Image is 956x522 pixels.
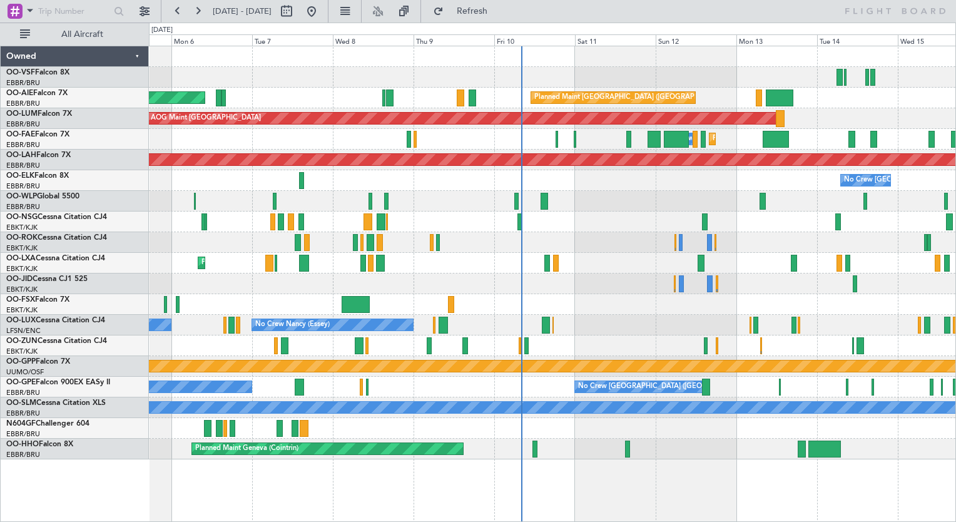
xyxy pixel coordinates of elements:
[6,275,88,283] a: OO-JIDCessna CJ1 525
[252,34,333,46] div: Tue 7
[6,337,107,345] a: OO-ZUNCessna Citation CJ4
[6,182,40,191] a: EBBR/BRU
[6,326,41,335] a: LFSN/ENC
[6,337,38,345] span: OO-ZUN
[6,234,107,242] a: OO-ROKCessna Citation CJ4
[6,255,105,262] a: OO-LXACessna Citation CJ4
[6,213,107,221] a: OO-NSGCessna Citation CJ4
[6,69,69,76] a: OO-VSFFalcon 8X
[6,317,105,324] a: OO-LUXCessna Citation CJ4
[195,439,298,458] div: Planned Maint Geneva (Cointrin)
[33,30,132,39] span: All Aircraft
[6,78,40,88] a: EBBR/BRU
[494,34,575,46] div: Fri 10
[575,34,656,46] div: Sat 11
[255,315,330,334] div: No Crew Nancy (Essey)
[6,358,36,366] span: OO-GPP
[6,99,40,108] a: EBBR/BRU
[534,88,731,107] div: Planned Maint [GEOGRAPHIC_DATA] ([GEOGRAPHIC_DATA])
[6,441,39,448] span: OO-HHO
[6,172,69,180] a: OO-ELKFalcon 8X
[6,367,44,377] a: UUMO/OSF
[6,90,68,97] a: OO-AIEFalcon 7X
[736,34,817,46] div: Mon 13
[333,34,414,46] div: Wed 8
[817,34,898,46] div: Tue 14
[6,151,36,159] span: OO-LAH
[201,253,347,272] div: Planned Maint Kortrijk-[GEOGRAPHIC_DATA]
[6,131,35,138] span: OO-FAE
[6,213,38,221] span: OO-NSG
[6,347,38,356] a: EBKT/KJK
[6,131,69,138] a: OO-FAEFalcon 7X
[6,172,34,180] span: OO-ELK
[6,305,38,315] a: EBKT/KJK
[713,130,822,148] div: Planned Maint Melsbroek Air Base
[427,1,502,21] button: Refresh
[414,34,494,46] div: Thu 9
[213,6,272,17] span: [DATE] - [DATE]
[578,377,788,396] div: No Crew [GEOGRAPHIC_DATA] ([GEOGRAPHIC_DATA] National)
[6,441,73,448] a: OO-HHOFalcon 8X
[6,285,38,294] a: EBKT/KJK
[6,296,35,304] span: OO-FSX
[6,429,40,439] a: EBBR/BRU
[446,7,499,16] span: Refresh
[38,2,110,21] input: Trip Number
[6,223,38,232] a: EBKT/KJK
[6,420,89,427] a: N604GFChallenger 604
[6,140,40,150] a: EBBR/BRU
[6,450,40,459] a: EBBR/BRU
[6,202,40,212] a: EBBR/BRU
[6,255,36,262] span: OO-LXA
[6,161,40,170] a: EBBR/BRU
[6,110,38,118] span: OO-LUM
[171,34,252,46] div: Mon 6
[6,264,38,274] a: EBKT/KJK
[6,317,36,324] span: OO-LUX
[6,399,36,407] span: OO-SLM
[14,24,136,44] button: All Aircraft
[151,109,261,128] div: AOG Maint [GEOGRAPHIC_DATA]
[6,388,40,397] a: EBBR/BRU
[6,379,110,386] a: OO-GPEFalcon 900EX EASy II
[6,358,70,366] a: OO-GPPFalcon 7X
[6,151,71,159] a: OO-LAHFalcon 7X
[6,243,38,253] a: EBKT/KJK
[6,296,69,304] a: OO-FSXFalcon 7X
[6,409,40,418] a: EBBR/BRU
[6,275,33,283] span: OO-JID
[6,193,79,200] a: OO-WLPGlobal 5500
[6,379,36,386] span: OO-GPE
[656,34,736,46] div: Sun 12
[151,25,173,36] div: [DATE]
[6,420,36,427] span: N604GF
[6,193,37,200] span: OO-WLP
[6,69,35,76] span: OO-VSF
[6,90,33,97] span: OO-AIE
[6,110,72,118] a: OO-LUMFalcon 7X
[6,234,38,242] span: OO-ROK
[6,120,40,129] a: EBBR/BRU
[6,399,106,407] a: OO-SLMCessna Citation XLS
